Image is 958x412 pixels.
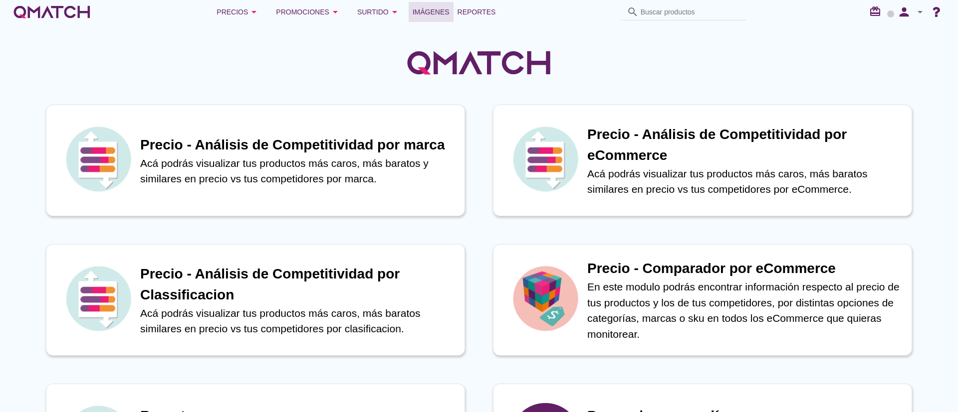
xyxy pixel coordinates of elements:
[32,105,479,216] a: iconPrecio - Análisis de Competitividad por marcaAcá podrás visualizar tus productos más caros, m...
[914,6,926,18] i: arrow_drop_down
[454,2,500,22] a: Reportes
[349,2,409,22] button: Surtido
[479,105,926,216] a: iconPrecio - Análisis de Competitividad por eCommerceAcá podrás visualizar tus productos más caro...
[869,5,885,17] i: redeem
[479,244,926,356] a: iconPrecio - Comparador por eCommerceEn este modulo podrás encontrar información respecto al prec...
[413,6,450,18] span: Imágenes
[140,155,455,187] p: Acá podrás visualizar tus productos más caros, más baratos y similares en precio vs tus competido...
[32,244,479,356] a: iconPrecio - Análisis de Competitividad por ClassificacionAcá podrás visualizar tus productos más...
[357,6,401,18] div: Surtido
[12,2,92,22] a: white-qmatch-logo
[63,124,133,194] img: icon
[627,6,639,18] i: search
[140,264,455,305] h1: Precio - Análisis de Competitividad por Classificacion
[510,124,580,194] img: icon
[587,279,902,342] p: En este modulo podrás encontrar información respecto al precio de tus productos y los de tus comp...
[587,258,902,279] h1: Precio - Comparador por eCommerce
[641,4,740,20] input: Buscar productos
[587,124,902,166] h1: Precio - Análisis de Competitividad por eCommerce
[329,6,341,18] i: arrow_drop_down
[389,6,401,18] i: arrow_drop_down
[587,166,902,197] p: Acá podrás visualizar tus productos más caros, más baratos similares en precio vs tus competidore...
[404,38,554,88] img: QMatchLogo
[458,6,496,18] span: Reportes
[63,264,133,333] img: icon
[140,135,455,155] h1: Precio - Análisis de Competitividad por marca
[217,6,260,18] div: Precios
[209,2,268,22] button: Precios
[894,5,914,19] i: person
[248,6,260,18] i: arrow_drop_down
[276,6,341,18] div: Promociones
[409,2,454,22] a: Imágenes
[268,2,349,22] button: Promociones
[140,305,455,337] p: Acá podrás visualizar tus productos más caros, más baratos similares en precio vs tus competidore...
[510,264,580,333] img: icon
